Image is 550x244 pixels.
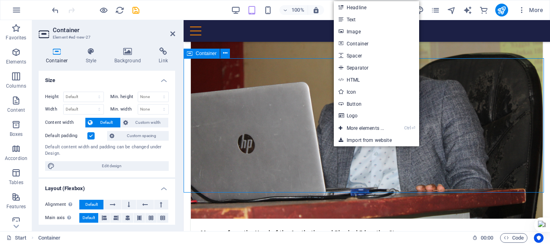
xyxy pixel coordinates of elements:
[431,5,440,15] button: pages
[57,161,166,171] span: Edit design
[334,37,419,49] a: Container
[110,94,138,99] label: Min. height
[99,5,108,15] button: Click here to leave preview mode and continue editing
[415,6,424,15] i: Design (Ctrl+Alt+Y)
[497,6,506,15] i: Publish
[6,83,26,89] p: Columns
[312,6,320,14] i: On resize automatically adjust zoom level to fit chosen device.
[334,134,419,146] a: Import from website
[334,1,419,13] a: Headline
[479,6,488,15] i: Commerce
[121,118,169,127] button: Custom width
[411,125,415,131] i: ⏎
[463,5,473,15] button: text_generator
[39,179,175,193] h4: Layout (Flexbox)
[292,5,304,15] h6: 100%
[334,122,389,134] a: Ctrl⏎More elements ...
[334,110,419,122] a: Logo
[534,233,544,243] button: Usercentrics
[6,59,27,65] p: Elements
[115,6,124,15] i: Reload page
[45,213,79,223] label: Main axis
[279,5,308,15] button: 100%
[85,118,120,127] button: Default
[38,233,61,243] span: Click to select. Double-click to edit
[196,51,217,56] span: Container
[495,4,508,16] button: publish
[131,6,141,15] i: Save (Ctrl+S)
[6,35,26,41] p: Favorites
[50,5,60,15] button: undo
[334,25,419,37] a: Image
[131,5,141,15] button: save
[486,235,488,241] span: :
[151,47,175,64] h4: Link
[518,6,543,14] span: More
[38,233,61,243] nav: breadcrumb
[5,155,27,162] p: Accordion
[83,213,95,223] span: Default
[447,5,457,15] button: navigator
[334,49,419,62] a: Spacer
[85,200,98,209] span: Default
[115,5,124,15] button: reload
[500,233,527,243] button: Code
[45,200,79,209] label: Alignment
[45,118,85,127] label: Content width
[53,27,175,34] h2: Container
[95,118,118,127] span: Default
[51,6,60,15] i: Undo: Add element (Ctrl+Z)
[45,131,87,141] label: Default padding
[79,200,103,209] button: Default
[6,233,27,243] a: Click to cancel selection. Double-click to open Pages
[334,74,419,86] a: HTML
[110,107,138,111] label: Min. width
[463,6,472,15] i: AI Writer
[334,62,419,74] a: Separator
[117,131,166,141] span: Custom spacing
[334,98,419,110] a: Button
[504,233,524,243] span: Code
[7,107,25,113] p: Content
[515,4,546,16] button: More
[79,213,98,223] button: Default
[39,47,79,64] h4: Container
[472,233,494,243] h6: Session time
[481,233,493,243] span: 00 00
[45,144,169,157] div: Default content width and padding can be changed under Design.
[404,125,411,131] i: Ctrl
[334,86,419,98] a: Icon
[415,5,424,15] button: design
[479,5,489,15] button: commerce
[334,13,419,25] a: Text
[130,118,166,127] span: Custom width
[107,47,152,64] h4: Background
[45,107,63,111] label: Width
[53,34,159,41] h3: Element #ed-new-27
[107,131,169,141] button: Custom spacing
[10,131,23,137] p: Boxes
[431,6,440,15] i: Pages (Ctrl+Alt+S)
[6,203,26,210] p: Features
[447,6,456,15] i: Navigator
[39,71,175,85] h4: Size
[45,94,63,99] label: Height
[79,47,107,64] h4: Style
[45,161,169,171] button: Edit design
[9,179,23,186] p: Tables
